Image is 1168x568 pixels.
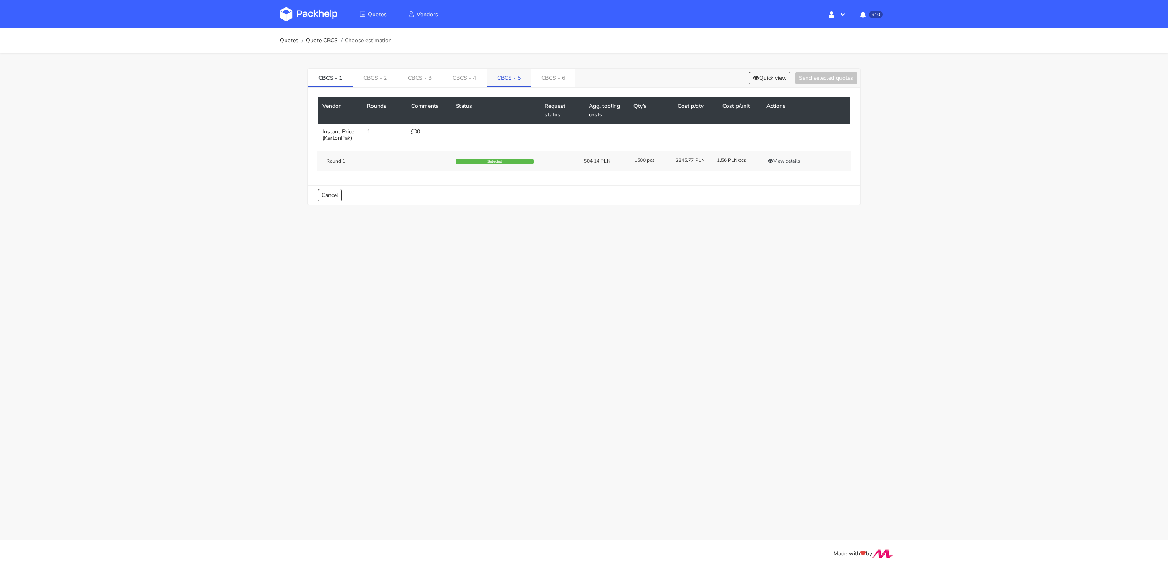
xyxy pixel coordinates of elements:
[540,97,584,124] th: Request status
[717,97,762,124] th: Cost p/unit
[398,7,448,21] a: Vendors
[417,11,438,18] span: Vendors
[584,97,629,124] th: Agg. tooling costs
[362,97,407,124] th: Rounds
[854,7,888,21] button: 910
[629,157,670,163] div: 1500 pcs
[362,124,407,146] td: 1
[764,157,804,165] button: View details
[711,157,753,163] div: 1.56 PLN/pcs
[308,69,353,86] a: CBCS - 1
[318,124,362,146] td: Instant Price (KartonPak)
[345,37,392,44] span: Choose estimation
[318,189,342,201] a: Cancel
[584,158,610,164] div: 504.14 PLN
[869,11,883,18] span: 910
[280,7,337,21] img: Dashboard
[411,129,446,135] div: 0
[350,7,397,21] a: Quotes
[451,97,540,124] th: Status
[456,159,534,165] div: Selected
[670,157,711,163] div: 2345.77 PLN
[795,72,857,84] button: Send selected quotes
[318,97,362,124] th: Vendor
[280,37,298,44] a: Quotes
[269,549,899,559] div: Made with by
[629,97,673,124] th: Qty's
[487,69,531,86] a: CBCS - 5
[318,97,850,176] table: CBCS - 1
[762,97,850,124] th: Actions
[531,69,576,86] a: CBCS - 6
[442,69,487,86] a: CBCS - 4
[306,37,338,44] a: Quote CBCS
[406,97,451,124] th: Comments
[353,69,397,86] a: CBCS - 2
[397,69,442,86] a: CBCS - 3
[368,11,387,18] span: Quotes
[280,32,392,49] nav: breadcrumb
[317,158,406,164] div: Round 1
[673,97,717,124] th: Cost p/qty
[872,549,893,558] img: Move Closer
[749,72,790,84] button: Quick view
